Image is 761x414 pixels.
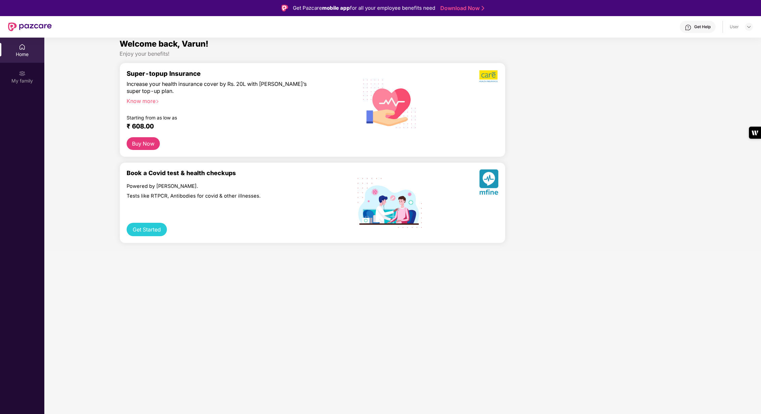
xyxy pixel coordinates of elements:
[127,98,340,102] div: Know more
[322,5,350,11] strong: mobile app
[120,39,209,49] span: Welcome back, Varun!
[127,183,314,190] div: Powered by [PERSON_NAME].
[127,81,314,95] div: Increase your health insurance cover by Rs. 20L with [PERSON_NAME]’s super top-up plan.
[358,71,422,136] img: svg+xml;base64,PHN2ZyB4bWxucz0iaHR0cDovL3d3dy53My5vcmcvMjAwMC9zdmciIHhtbG5zOnhsaW5rPSJodHRwOi8vd3...
[479,169,498,197] img: svg+xml;base64,PHN2ZyB4bWxucz0iaHR0cDovL3d3dy53My5vcmcvMjAwMC9zdmciIHhtbG5zOnhsaW5rPSJodHRwOi8vd3...
[8,22,52,31] img: New Pazcare Logo
[19,70,26,77] img: svg+xml;base64,PHN2ZyB3aWR0aD0iMjAiIGhlaWdodD0iMjAiIHZpZXdCb3g9IjAgMCAyMCAyMCIgZmlsbD0ibm9uZSIgeG...
[694,24,711,30] div: Get Help
[127,122,337,131] div: ₹ 608.00
[479,70,498,83] img: b5dec4f62d2307b9de63beb79f102df3.png
[746,24,752,30] img: svg+xml;base64,PHN2ZyBpZD0iRHJvcGRvd24tMzJ4MzIiIHhtbG5zPSJodHRwOi8vd3d3LnczLm9yZy8yMDAwL3N2ZyIgd2...
[127,169,344,176] div: Book a Covid test & health checkups
[127,115,315,120] div: Starting from as low as
[281,5,288,11] img: Logo
[440,5,482,12] a: Download Now
[730,24,739,30] div: User
[19,44,26,50] img: svg+xml;base64,PHN2ZyBpZD0iSG9tZSIgeG1sbnM9Imh0dHA6Ly93d3cudzMub3JnLzIwMDAvc3ZnIiB3aWR0aD0iMjAiIG...
[127,70,344,77] div: Super-topup Insurance
[358,178,422,227] img: svg+xml;base64,PHN2ZyB4bWxucz0iaHR0cDovL3d3dy53My5vcmcvMjAwMC9zdmciIHdpZHRoPSIxOTIiIGhlaWdodD0iMT...
[293,4,435,12] div: Get Pazcare for all your employee benefits need
[120,50,686,57] div: Enjoy your benefits!
[155,100,159,103] span: right
[127,193,314,200] div: Tests like RTPCR, Antibodies for covid & other illnesses.
[685,24,691,31] img: svg+xml;base64,PHN2ZyBpZD0iSGVscC0zMngzMiIgeG1sbnM9Imh0dHA6Ly93d3cudzMub3JnLzIwMDAvc3ZnIiB3aWR0aD...
[127,137,160,150] button: Buy Now
[127,223,167,237] button: Get Started
[482,5,484,12] img: Stroke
